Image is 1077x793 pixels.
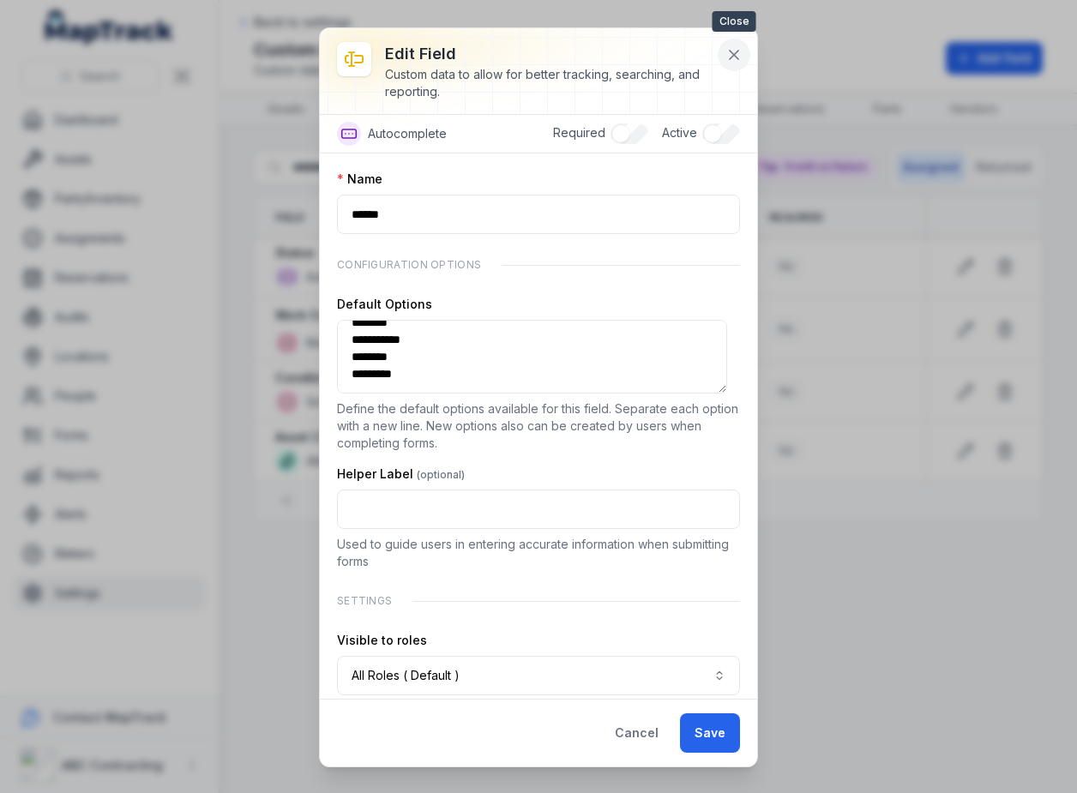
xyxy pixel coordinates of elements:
[337,296,432,313] label: Default Options
[337,536,740,570] p: Used to guide users in entering accurate information when submitting forms
[553,125,605,140] span: Required
[337,195,740,234] input: :r21:-form-item-label
[337,320,727,393] textarea: :r22:-form-item-label
[680,713,740,753] button: Save
[600,713,673,753] button: Cancel
[337,584,740,618] div: Settings
[337,466,465,483] label: Helper Label
[337,171,382,188] label: Name
[337,656,740,695] button: All Roles ( Default )
[337,632,427,649] label: Visible to roles
[662,125,697,140] span: Active
[385,66,713,100] div: Custom data to allow for better tracking, searching, and reporting.
[713,11,756,32] span: Close
[337,400,740,452] p: Define the default options available for this field. Separate each option with a new line. New op...
[368,125,447,142] span: Autocomplete
[385,42,713,66] h3: Edit field
[337,490,740,529] input: :r23:-form-item-label
[337,248,740,282] div: Configuration Options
